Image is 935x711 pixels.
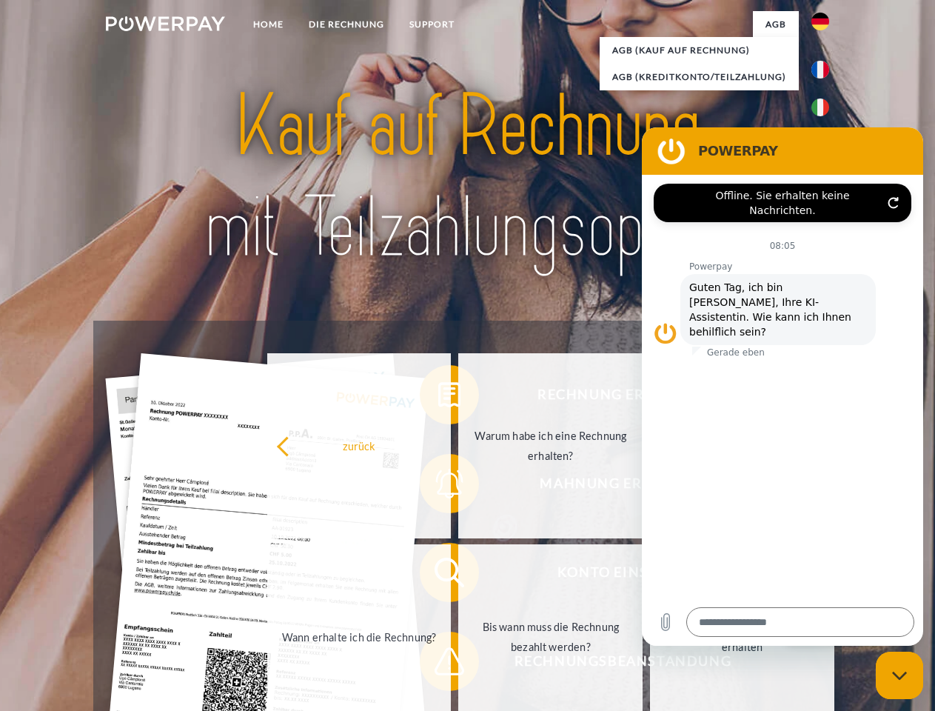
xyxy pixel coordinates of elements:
div: zurück [276,435,443,455]
img: fr [811,61,829,79]
div: Wann erhalte ich die Rechnung? [276,627,443,647]
a: Home [241,11,296,38]
img: it [811,99,829,116]
div: Bis wann muss die Rechnung bezahlt werden? [467,617,634,657]
img: logo-powerpay-white.svg [106,16,225,31]
a: SUPPORT [397,11,467,38]
a: DIE RECHNUNG [296,11,397,38]
img: de [811,13,829,30]
img: title-powerpay_de.svg [141,71,794,284]
a: AGB (Kauf auf Rechnung) [600,37,799,64]
div: Warum habe ich eine Rechnung erhalten? [467,426,634,466]
a: agb [753,11,799,38]
iframe: Messaging-Fenster [642,127,923,646]
a: AGB (Kreditkonto/Teilzahlung) [600,64,799,90]
iframe: Schaltfläche zum Öffnen des Messaging-Fensters; Konversation läuft [876,652,923,699]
